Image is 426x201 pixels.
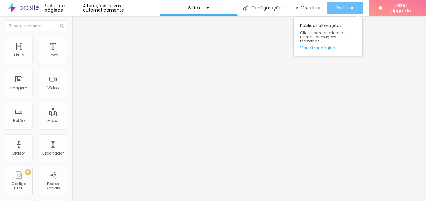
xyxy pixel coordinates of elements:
div: Mapa [47,118,59,123]
div: Título [13,53,24,57]
img: Icone [60,24,64,28]
p: Sobre [188,6,201,10]
div: Editor de páginas [41,3,83,12]
iframe: Editor [72,16,426,201]
span: Clique para publicar as ultimas alterações reaizadas [300,31,356,43]
div: Botão [13,118,25,123]
span: Visualizar [301,5,321,10]
div: Texto [48,53,58,57]
img: view-1.svg [296,5,298,11]
button: Publicar [327,2,363,14]
span: Publicar [336,5,354,10]
div: Imagem [10,86,27,90]
div: Espaçador [42,151,64,156]
input: Buscar elemento [5,20,67,31]
img: Icone [243,5,248,11]
div: Vídeo [47,86,59,90]
div: Divisor [12,151,25,156]
div: Redes Sociais [41,182,65,191]
button: Visualizar [289,2,327,14]
a: Visualizar página [300,46,356,50]
div: Código HTML [6,182,31,191]
div: Publicar alterações [294,17,362,56]
div: Alterações salvas automaticamente [83,3,160,12]
span: Fazer Upgrade [385,2,417,13]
